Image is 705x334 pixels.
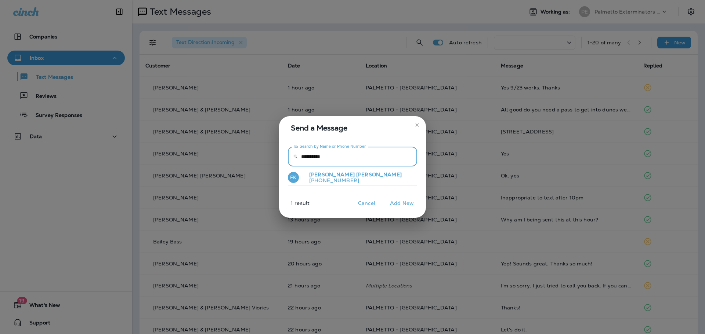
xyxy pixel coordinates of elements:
span: [PERSON_NAME] [309,171,355,178]
label: To: Search by Name or Phone Number [293,144,366,149]
span: [PERSON_NAME] [356,171,402,178]
p: 1 result [276,200,310,212]
span: Send a Message [291,122,417,134]
button: Add New [386,198,417,209]
p: [PHONE_NUMBER] [303,177,402,183]
button: close [411,119,423,131]
div: FK [288,172,299,183]
button: FK[PERSON_NAME] [PERSON_NAME][PHONE_NUMBER] [288,169,417,186]
button: Cancel [353,198,380,209]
